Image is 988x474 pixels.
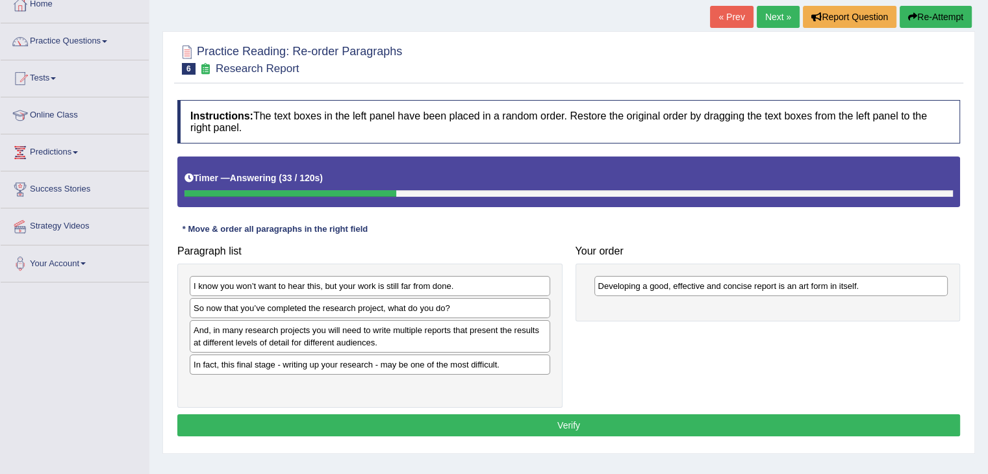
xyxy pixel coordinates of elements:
[216,62,299,75] small: Research Report
[1,171,149,204] a: Success Stories
[900,6,972,28] button: Re-Attempt
[1,23,149,56] a: Practice Questions
[279,173,282,183] b: (
[1,60,149,93] a: Tests
[594,276,948,296] div: Developing a good, effective and concise report is an art form in itself.
[576,245,961,257] h4: Your order
[177,100,960,143] h4: The text boxes in the left panel have been placed in a random order. Restore the original order b...
[177,223,373,236] div: * Move & order all paragraphs in the right field
[320,173,323,183] b: )
[710,6,753,28] a: « Prev
[1,208,149,241] a: Strategy Videos
[1,97,149,130] a: Online Class
[757,6,800,28] a: Next »
[1,134,149,167] a: Predictions
[190,355,550,375] div: In fact, this final stage - writing up your research - may be one of the most difficult.
[190,298,550,318] div: So now that you’ve completed the research project, what do you do?
[1,245,149,278] a: Your Account
[190,320,550,353] div: And, in many research projects you will need to write multiple reports that present the results a...
[182,63,196,75] span: 6
[177,414,960,436] button: Verify
[177,245,563,257] h4: Paragraph list
[282,173,320,183] b: 33 / 120s
[230,173,277,183] b: Answering
[184,173,323,183] h5: Timer —
[199,63,212,75] small: Exam occurring question
[177,42,402,75] h2: Practice Reading: Re-order Paragraphs
[190,276,550,296] div: I know you won’t want to hear this, but your work is still far from done.
[803,6,896,28] button: Report Question
[190,110,253,121] b: Instructions:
